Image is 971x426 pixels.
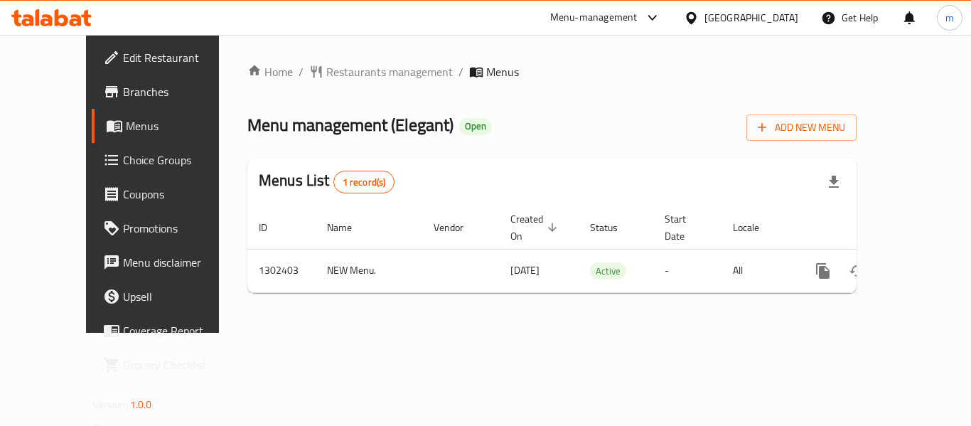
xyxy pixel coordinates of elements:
[259,170,395,193] h2: Menus List
[92,41,248,75] a: Edit Restaurant
[123,288,237,305] span: Upsell
[247,63,857,80] nav: breadcrumb
[123,186,237,203] span: Coupons
[550,9,638,26] div: Menu-management
[316,249,422,292] td: NEW Menu.
[758,119,845,137] span: Add New Menu
[123,220,237,237] span: Promotions
[590,219,636,236] span: Status
[806,254,840,288] button: more
[590,263,626,279] span: Active
[309,63,453,80] a: Restaurants management
[746,115,857,141] button: Add New Menu
[510,211,562,245] span: Created On
[590,262,626,279] div: Active
[665,211,704,245] span: Start Date
[92,211,248,245] a: Promotions
[510,261,540,279] span: [DATE]
[92,177,248,211] a: Coupons
[247,249,316,292] td: 1302403
[123,356,237,373] span: Grocery Checklist
[334,176,395,189] span: 1 record(s)
[259,219,286,236] span: ID
[458,63,463,80] li: /
[92,279,248,314] a: Upsell
[123,254,237,271] span: Menu disclaimer
[126,117,237,134] span: Menus
[92,75,248,109] a: Branches
[459,118,492,135] div: Open
[840,254,874,288] button: Change Status
[92,109,248,143] a: Menus
[247,206,954,293] table: enhanced table
[92,348,248,382] a: Grocery Checklist
[92,314,248,348] a: Coverage Report
[247,109,454,141] span: Menu management ( Elegant )
[653,249,721,292] td: -
[247,63,293,80] a: Home
[721,249,795,292] td: All
[327,219,370,236] span: Name
[92,143,248,177] a: Choice Groups
[93,395,128,414] span: Version:
[130,395,152,414] span: 1.0.0
[459,120,492,132] span: Open
[945,10,954,26] span: m
[92,245,248,279] a: Menu disclaimer
[299,63,304,80] li: /
[434,219,482,236] span: Vendor
[123,49,237,66] span: Edit Restaurant
[704,10,798,26] div: [GEOGRAPHIC_DATA]
[123,83,237,100] span: Branches
[733,219,778,236] span: Locale
[486,63,519,80] span: Menus
[326,63,453,80] span: Restaurants management
[795,206,954,250] th: Actions
[333,171,395,193] div: Total records count
[123,322,237,339] span: Coverage Report
[817,165,851,199] div: Export file
[123,151,237,169] span: Choice Groups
